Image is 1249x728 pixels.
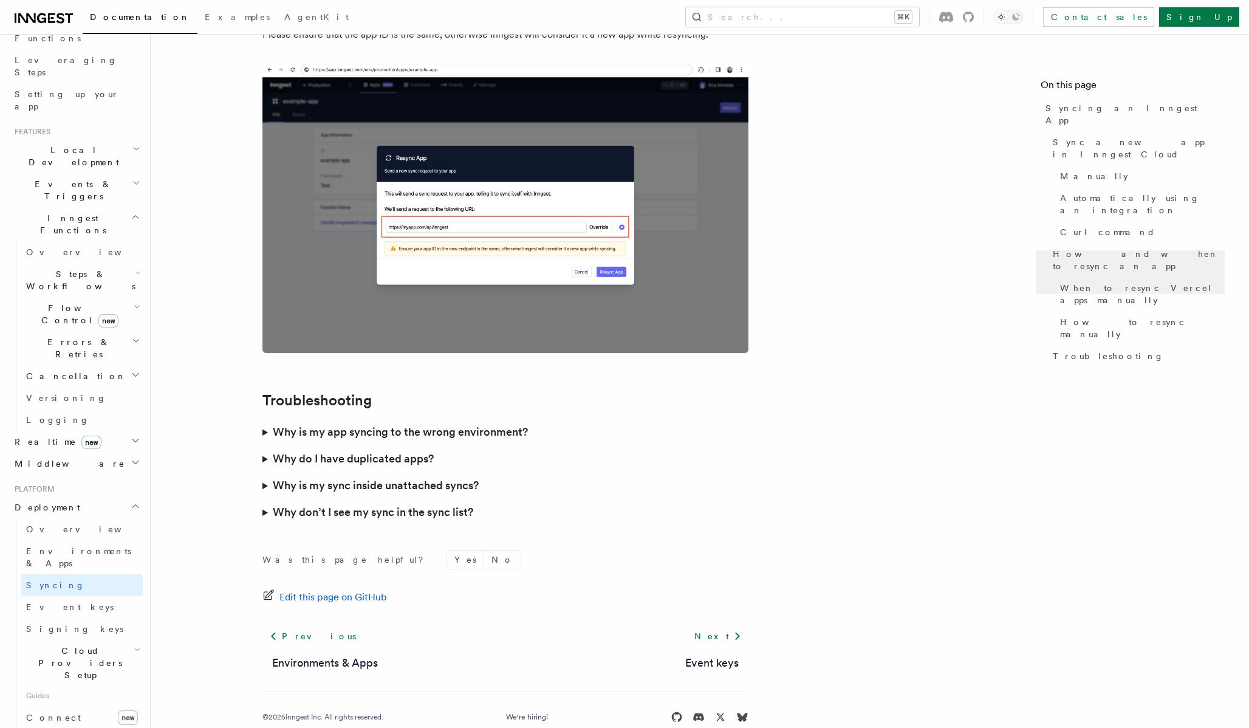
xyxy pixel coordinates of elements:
span: Sync a new app in Inngest Cloud [1053,136,1225,160]
span: Overview [26,524,151,534]
a: AgentKit [277,4,356,33]
a: Versioning [21,387,143,409]
span: AgentKit [284,12,349,22]
a: Contact sales [1043,7,1154,27]
a: Event keys [685,654,739,671]
span: Automatically using an integration [1060,192,1225,216]
summary: Why don’t I see my sync in the sync list? [262,499,748,526]
a: Environments & Apps [21,540,143,574]
h3: Why don’t I see my sync in the sync list? [273,504,473,521]
a: How and when to resync an app [1048,243,1225,277]
button: Yes [447,551,484,569]
a: Signing keys [21,618,143,640]
a: Environments & Apps [272,654,378,671]
button: Cancellation [21,365,143,387]
span: Connect [26,713,81,723]
span: Versioning [26,393,106,403]
button: Cloud Providers Setup [21,640,143,686]
div: © 2025 Inngest Inc. All rights reserved. [262,712,383,722]
span: Cloud Providers Setup [21,645,134,681]
button: Steps & Workflows [21,263,143,297]
a: Documentation [83,4,197,34]
span: Curl command [1060,226,1155,238]
span: Logging [26,415,89,425]
button: No [484,551,521,569]
a: Overview [21,518,143,540]
a: Automatically using an integration [1055,187,1225,221]
button: Inngest Functions [10,207,143,241]
p: Was this page helpful? [262,554,432,566]
span: Environments & Apps [26,546,131,568]
h3: Why is my app syncing to the wrong environment? [273,424,528,441]
span: Inngest Functions [10,212,131,236]
span: Deployment [10,501,80,513]
a: Examples [197,4,277,33]
kbd: ⌘K [895,11,912,23]
span: Event keys [26,602,114,612]
a: Troubleshooting [1048,345,1225,367]
summary: Why is my sync inside unattached syncs? [262,472,748,499]
button: Events & Triggers [10,173,143,207]
a: Sync a new app in Inngest Cloud [1048,131,1225,165]
h4: On this page [1041,78,1225,97]
a: How to resync manually [1055,311,1225,345]
a: Previous [262,625,363,647]
a: Leveraging Steps [10,49,143,83]
span: Signing keys [26,624,123,634]
button: Toggle dark mode [994,10,1023,24]
span: Local Development [10,144,132,168]
span: Examples [205,12,270,22]
a: When to resync Vercel apps manually [1055,277,1225,311]
button: Deployment [10,496,143,518]
a: Manually [1055,165,1225,187]
button: Errors & Retries [21,331,143,365]
span: How to resync manually [1060,316,1225,340]
span: Troubleshooting [1053,350,1164,362]
a: Setting up your app [10,83,143,117]
span: Cancellation [21,370,126,382]
span: Manually [1060,170,1128,182]
a: We're hiring! [506,712,548,722]
span: Documentation [90,12,190,22]
span: Events & Triggers [10,178,132,202]
span: Leveraging Steps [15,55,117,77]
div: Inngest Functions [10,241,143,431]
summary: Why do I have duplicated apps? [262,445,748,472]
span: Syncing [26,580,85,590]
button: Realtimenew [10,431,143,453]
h3: Why is my sync inside unattached syncs? [273,477,479,494]
span: Errors & Retries [21,336,132,360]
span: Middleware [10,458,125,470]
span: Steps & Workflows [21,268,135,292]
span: Features [10,127,50,137]
span: Platform [10,484,55,494]
h3: Why do I have duplicated apps? [273,450,434,467]
span: Realtime [10,436,101,448]
span: Syncing an Inngest App [1045,102,1225,126]
a: Edit this page on GitHub [262,589,387,606]
span: new [118,710,138,725]
span: Flow Control [21,302,134,326]
a: Logging [21,409,143,431]
span: Overview [26,247,151,257]
span: new [81,436,101,449]
span: new [98,314,118,328]
a: Troubleshooting [262,392,372,409]
button: Middleware [10,453,143,475]
span: Edit this page on GitHub [279,589,387,606]
img: Inngest Cloud screen with resync app modal displaying an edited URL [262,63,748,353]
a: Overview [21,241,143,263]
span: How and when to resync an app [1053,248,1225,272]
button: Search...⌘K [686,7,919,27]
a: Syncing an Inngest App [1041,97,1225,131]
a: Syncing [21,574,143,596]
a: Curl command [1055,221,1225,243]
span: Setting up your app [15,89,119,111]
a: Next [687,625,748,647]
summary: Why is my app syncing to the wrong environment? [262,419,748,445]
span: When to resync Vercel apps manually [1060,282,1225,306]
a: Sign Up [1159,7,1239,27]
button: Local Development [10,139,143,173]
button: Flow Controlnew [21,297,143,331]
a: Event keys [21,596,143,618]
